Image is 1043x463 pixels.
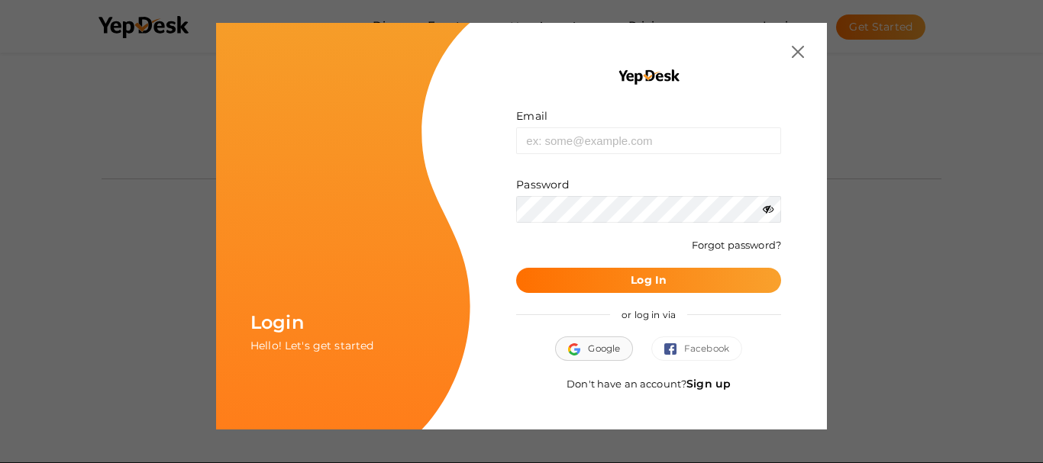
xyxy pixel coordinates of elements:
[631,273,667,287] b: Log In
[686,377,731,391] a: Sign up
[555,336,633,361] button: Google
[651,336,742,361] button: Facebook
[516,108,547,124] label: Email
[664,343,684,355] img: facebook.svg
[516,127,781,154] input: ex: some@example.com
[516,268,781,293] button: Log In
[692,239,781,251] a: Forgot password?
[516,177,569,192] label: Password
[567,378,731,390] span: Don't have an account?
[792,46,804,58] img: close.svg
[610,297,687,332] span: or log in via
[617,69,680,85] img: YEP_black_cropped.png
[250,339,373,352] span: Hello! Let's get started
[250,311,304,333] span: Login
[568,343,588,355] img: google.svg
